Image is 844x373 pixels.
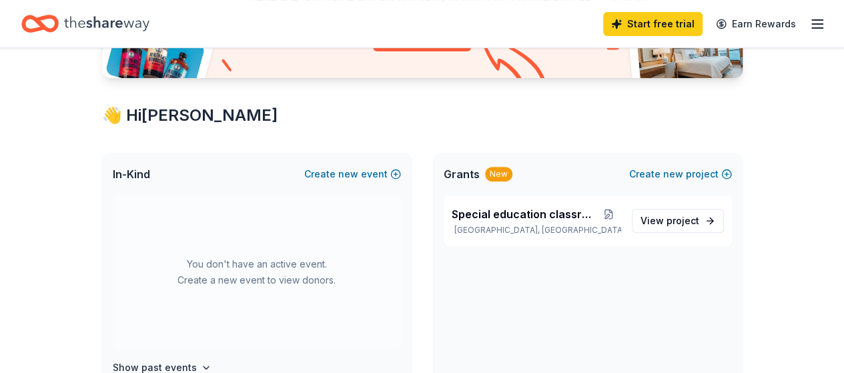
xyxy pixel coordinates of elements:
[663,166,683,182] span: new
[304,166,401,182] button: Createnewevent
[603,12,703,36] a: Start free trial
[113,166,150,182] span: In-Kind
[641,213,699,229] span: View
[708,12,804,36] a: Earn Rewards
[113,196,401,349] div: You don't have an active event. Create a new event to view donors.
[485,167,512,181] div: New
[452,206,596,222] span: Special education classroom
[102,105,743,126] div: 👋 Hi [PERSON_NAME]
[632,209,724,233] a: View project
[452,225,621,236] p: [GEOGRAPHIC_DATA], [GEOGRAPHIC_DATA]
[444,166,480,182] span: Grants
[629,166,732,182] button: Createnewproject
[482,38,548,88] img: Curvy arrow
[667,215,699,226] span: project
[338,166,358,182] span: new
[21,8,149,39] a: Home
